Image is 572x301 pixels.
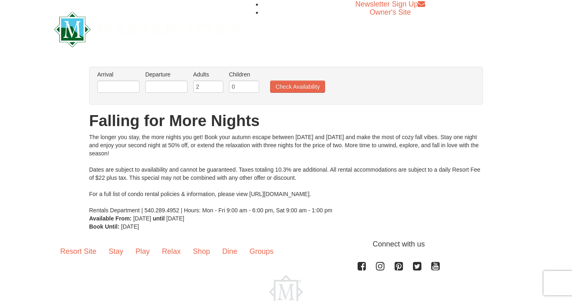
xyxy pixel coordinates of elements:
a: Play [129,239,156,264]
a: Shop [187,239,216,264]
h1: Falling for More Nights [89,113,483,129]
span: [DATE] [133,215,151,222]
label: Departure [145,70,188,79]
div: The longer you stay, the more nights you get! Book your autumn escape between [DATE] and [DATE] a... [89,133,483,214]
strong: until [153,215,165,222]
p: Connect with us [54,239,518,250]
label: Children [229,70,259,79]
strong: Available From: [89,215,132,222]
a: Owner's Site [370,8,411,16]
a: Groups [243,239,279,264]
a: Stay [103,239,129,264]
label: Arrival [97,70,140,79]
button: Check Availability [270,81,325,93]
img: Massanutten Resort Logo [54,12,240,47]
a: Dine [216,239,243,264]
a: Relax [156,239,187,264]
a: Massanutten Resort [54,19,240,38]
span: [DATE] [121,223,139,230]
strong: Book Until: [89,223,120,230]
label: Adults [193,70,223,79]
a: Resort Site [54,239,103,264]
span: [DATE] [166,215,184,222]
